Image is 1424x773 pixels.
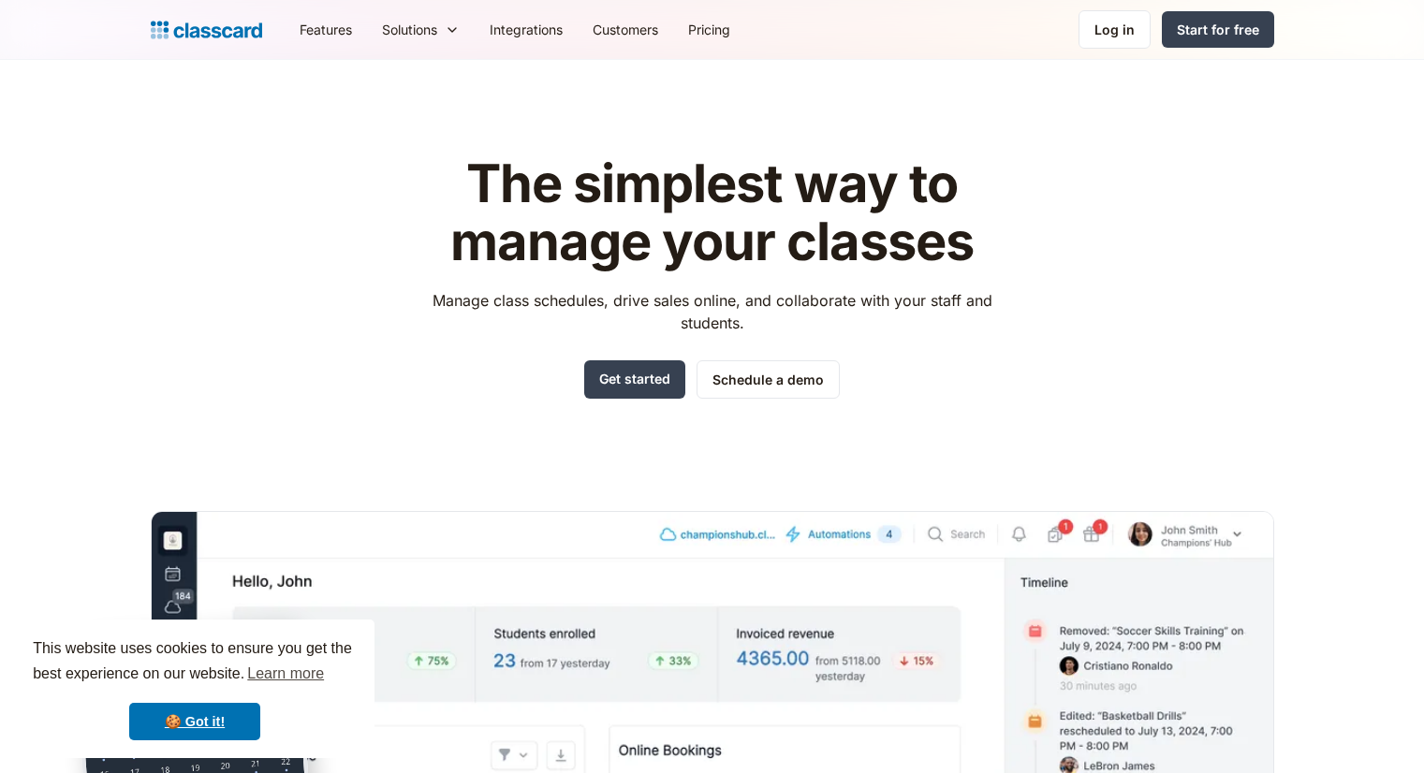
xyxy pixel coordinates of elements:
div: cookieconsent [15,620,374,758]
a: Log in [1079,10,1151,49]
a: Get started [584,360,685,399]
span: This website uses cookies to ensure you get the best experience on our website. [33,637,357,688]
a: Pricing [673,8,745,51]
h1: The simplest way to manage your classes [415,155,1009,270]
div: Solutions [382,20,437,39]
a: Schedule a demo [697,360,840,399]
a: Features [285,8,367,51]
p: Manage class schedules, drive sales online, and collaborate with your staff and students. [415,289,1009,334]
div: Solutions [367,8,475,51]
a: Customers [578,8,673,51]
a: dismiss cookie message [129,703,260,740]
a: Integrations [475,8,578,51]
a: Logo [151,17,262,43]
a: Start for free [1162,11,1274,48]
div: Start for free [1177,20,1259,39]
div: Log in [1094,20,1135,39]
a: learn more about cookies [244,660,327,688]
